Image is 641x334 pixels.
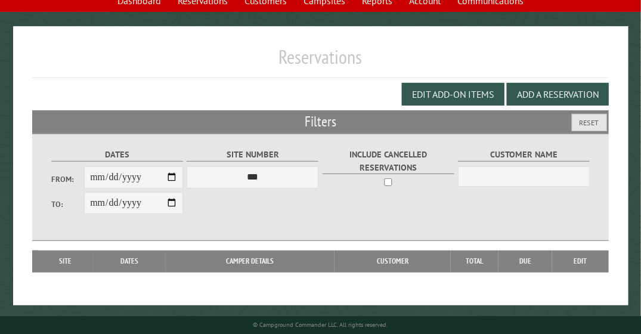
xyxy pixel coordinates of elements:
th: Camper Details [166,250,335,272]
h1: Reservations [32,45,609,78]
th: Customer [335,250,451,272]
label: Include Cancelled Reservations [323,148,454,174]
th: Site [38,250,93,272]
h2: Filters [32,110,609,133]
th: Dates [93,250,166,272]
button: Edit Add-on Items [402,83,504,106]
label: To: [51,199,84,210]
label: Dates [51,148,183,162]
label: Site Number [187,148,318,162]
label: From: [51,174,84,185]
label: Customer Name [458,148,590,162]
th: Due [498,250,552,272]
small: © Campground Commander LLC. All rights reserved. [253,321,388,329]
button: Reset [572,114,607,131]
th: Total [451,250,498,272]
button: Add a Reservation [507,83,609,106]
th: Edit [552,250,609,272]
